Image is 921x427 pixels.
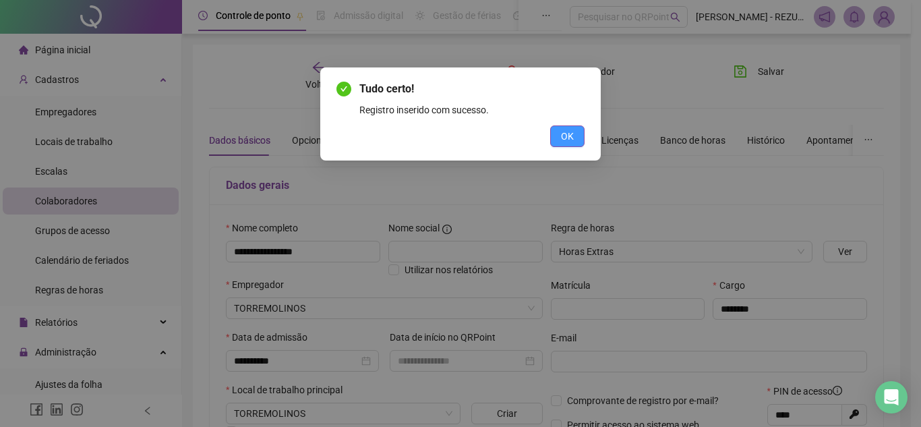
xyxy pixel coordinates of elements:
[561,129,574,144] span: OK
[359,82,414,95] span: Tudo certo!
[875,381,908,414] div: Open Intercom Messenger
[336,82,351,96] span: check-circle
[359,105,489,115] span: Registro inserido com sucesso.
[550,125,585,147] button: OK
